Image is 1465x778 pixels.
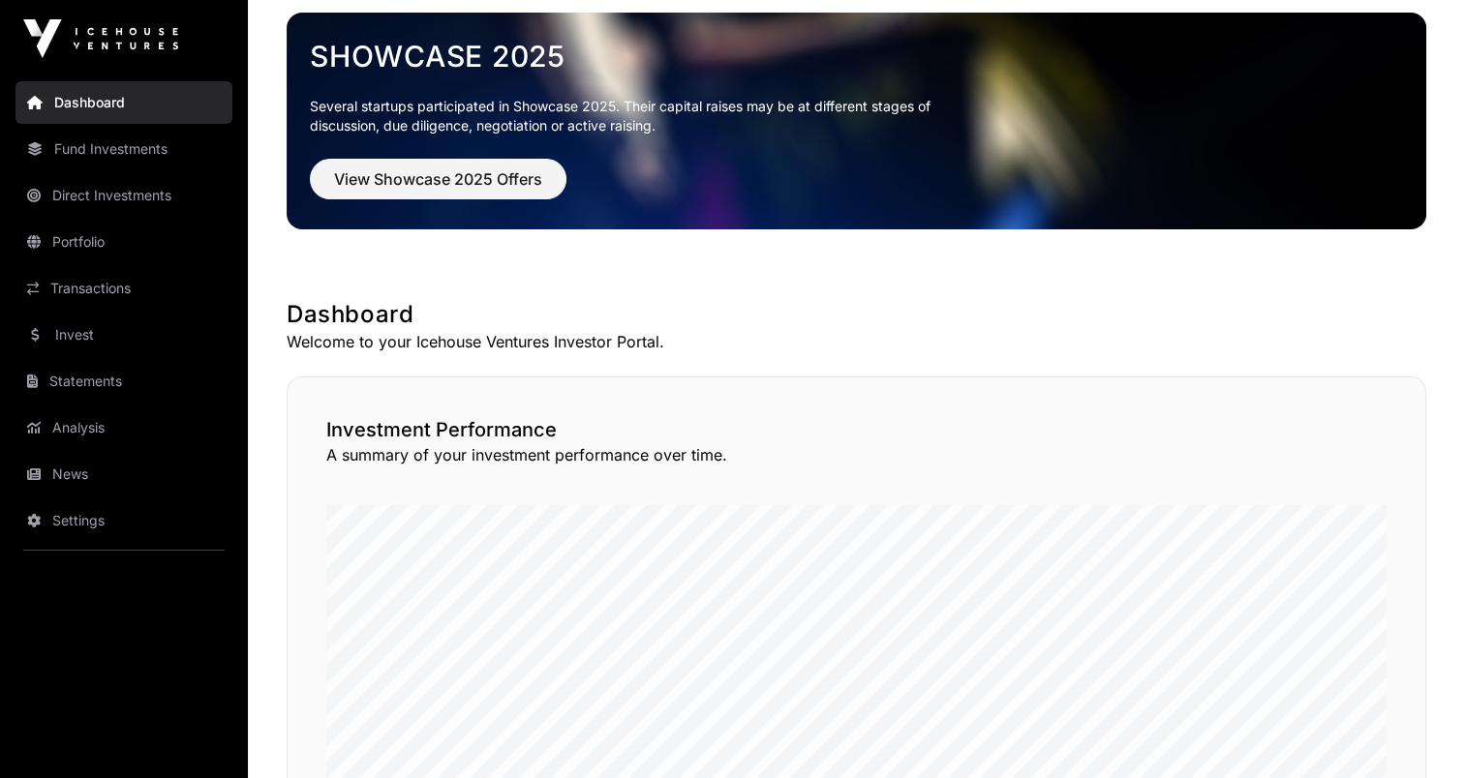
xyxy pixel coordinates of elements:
img: Showcase 2025 [287,13,1426,229]
a: Settings [15,499,232,542]
p: Several startups participated in Showcase 2025. Their capital raises may be at different stages o... [310,97,961,135]
a: Portfolio [15,221,232,263]
a: Dashboard [15,81,232,124]
p: Welcome to your Icehouse Ventures Investor Portal. [287,330,1426,353]
a: View Showcase 2025 Offers [310,178,566,197]
a: Direct Investments [15,174,232,217]
a: Fund Investments [15,128,232,170]
a: News [15,453,232,495]
a: Analysis [15,406,232,449]
h1: Dashboard [287,299,1426,330]
p: A summary of your investment performance over time. [326,443,1387,466]
span: View Showcase 2025 Offers [334,167,542,191]
button: View Showcase 2025 Offers [310,159,566,199]
a: Showcase 2025 [310,39,1403,74]
a: Transactions [15,267,232,310]
iframe: Chat Widget [1368,685,1465,778]
a: Invest [15,314,232,356]
img: Icehouse Ventures Logo [23,19,178,58]
a: Statements [15,360,232,403]
h2: Investment Performance [326,416,1387,443]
